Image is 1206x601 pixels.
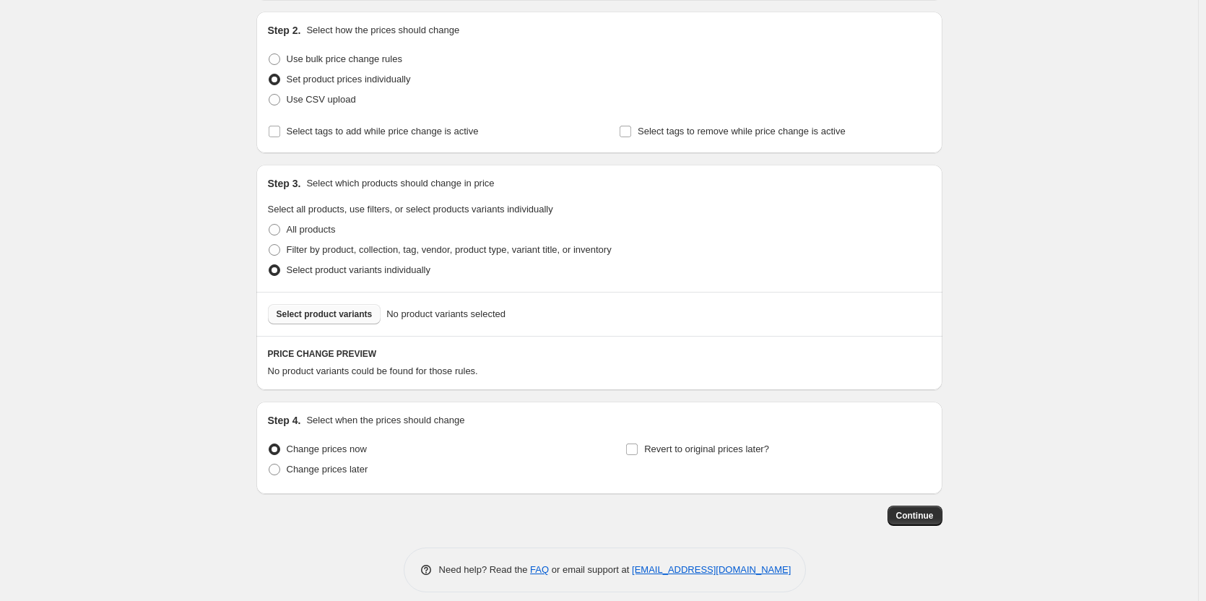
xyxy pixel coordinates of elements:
span: Set product prices individually [287,74,411,85]
span: Select product variants [277,308,373,320]
span: Select tags to remove while price change is active [638,126,846,137]
span: No product variants could be found for those rules. [268,366,478,376]
span: No product variants selected [386,307,506,321]
span: Need help? Read the [439,564,531,575]
span: Change prices later [287,464,368,475]
a: [EMAIL_ADDRESS][DOMAIN_NAME] [632,564,791,575]
h6: PRICE CHANGE PREVIEW [268,348,931,360]
span: All products [287,224,336,235]
button: Continue [888,506,942,526]
span: Filter by product, collection, tag, vendor, product type, variant title, or inventory [287,244,612,255]
span: Use CSV upload [287,94,356,105]
p: Select how the prices should change [306,23,459,38]
span: Revert to original prices later? [644,444,769,454]
span: Select all products, use filters, or select products variants individually [268,204,553,215]
span: Select tags to add while price change is active [287,126,479,137]
span: Change prices now [287,444,367,454]
p: Select when the prices should change [306,413,464,428]
p: Select which products should change in price [306,176,494,191]
a: FAQ [530,564,549,575]
h2: Step 2. [268,23,301,38]
span: Select product variants individually [287,264,430,275]
button: Select product variants [268,304,381,324]
span: or email support at [549,564,632,575]
h2: Step 3. [268,176,301,191]
h2: Step 4. [268,413,301,428]
span: Continue [896,510,934,522]
span: Use bulk price change rules [287,53,402,64]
